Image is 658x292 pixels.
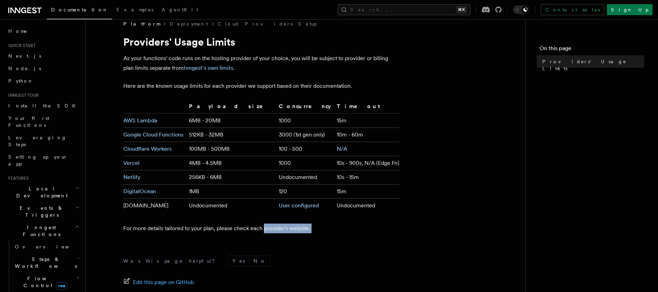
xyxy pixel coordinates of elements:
a: Deployment [170,20,208,27]
a: Google Cloud Functions [123,131,183,138]
a: User configured [279,202,319,209]
a: Overview [12,241,81,253]
span: Events & Triggers [6,205,75,218]
span: Node.js [8,66,41,71]
a: Leveraging Steps [6,131,81,151]
span: Features [6,176,29,181]
h1: Providers' Usage Limits [123,36,400,48]
span: Inngest Functions [6,224,75,238]
span: Quick start [6,43,36,48]
span: Examples [116,7,153,12]
button: Toggle dark mode [513,6,530,14]
td: 6MB - 20MB [186,114,276,128]
td: 100 - 500 [276,142,334,156]
a: Contact sales [541,4,604,15]
span: Install the SDK [8,103,80,109]
span: Local Development [6,185,75,199]
h4: On this page [540,44,644,55]
a: Providers' Usage Limits [540,55,644,75]
p: Here are the known usage limits for each provider we support based on their documentation. [123,81,400,91]
kbd: ⌘K [457,6,466,13]
p: For more details tailored to your plan, please check each provider's website. [123,224,400,233]
a: DigitalOcean [123,188,156,195]
a: Python [6,75,81,87]
span: Inngest tour [6,93,39,98]
a: Sign Up [607,4,652,15]
th: Payload size [186,102,276,114]
td: Undocumented [276,170,334,185]
td: 1000 [276,114,334,128]
span: Flow Control [12,275,76,289]
button: Local Development [6,182,81,202]
button: Yes [228,256,249,266]
span: Leveraging Steps [8,135,67,147]
span: Your first Functions [8,115,49,128]
a: Edit this page on GitHub [123,277,194,287]
td: 15m [334,114,400,128]
a: Inngest's own limits [184,65,233,71]
a: Install the SDK [6,100,81,112]
td: Undocumented [186,199,276,213]
span: Overview [15,244,86,249]
td: 15m [334,185,400,199]
button: Flow Controlnew [12,272,81,292]
button: Steps & Workflows [12,253,81,272]
span: Python [8,78,34,84]
td: [DOMAIN_NAME] [123,199,187,213]
td: 4MB - 4.5MB [186,156,276,170]
span: Next.js [8,53,41,59]
span: Home [8,28,28,35]
td: 1000 [276,156,334,170]
span: Platform [123,20,160,27]
a: Your first Functions [6,112,81,131]
button: Events & Triggers [6,202,81,221]
a: Netlify [123,174,141,180]
span: Documentation [51,7,108,12]
a: Setting up your app [6,151,81,170]
a: Documentation [47,2,112,19]
a: Cloudflare Workers [123,145,172,152]
span: Steps & Workflows [12,256,77,270]
td: 100MB - 500MB [186,142,276,156]
td: 512KB - 32MB [186,128,276,142]
p: Was this page helpful? [123,257,220,264]
td: 120 [276,185,334,199]
td: 10s - 15m [334,170,400,185]
button: Search...⌘K [338,4,470,15]
button: No [249,256,270,266]
td: 256KB - 6MB [186,170,276,185]
th: Concurrency [276,102,334,114]
td: Undocumented [334,199,400,213]
a: AgentKit [158,2,202,19]
span: new [56,282,67,290]
a: Next.js [6,50,81,62]
td: 1MB [186,185,276,199]
a: Cloud Providers Setup [218,20,317,27]
button: Inngest Functions [6,221,81,241]
a: AWS Lambda [123,117,157,124]
span: AgentKit [162,7,198,12]
td: 10s - 900s, N/A (Edge Fn) [334,156,400,170]
th: Timeout [334,102,400,114]
a: Home [6,25,81,37]
a: Vercel [123,160,140,166]
a: Node.js [6,62,81,75]
span: Providers' Usage Limits [542,58,644,72]
a: N/A [337,145,347,152]
span: Setting up your app [8,154,68,167]
td: 3000 (1st gen only) [276,128,334,142]
td: 10m - 60m [334,128,400,142]
a: Examples [112,2,158,19]
span: Edit this page on GitHub [133,277,194,287]
p: As your functions' code runs on the hosting provider of your choice, you will be subject to provi... [123,54,400,73]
